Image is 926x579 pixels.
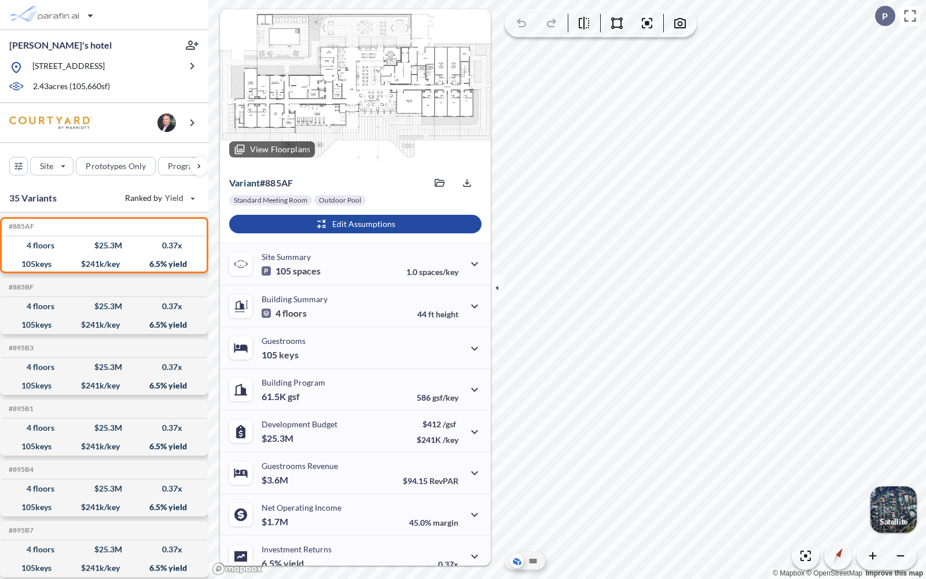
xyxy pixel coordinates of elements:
[284,558,304,569] span: yield
[250,145,310,154] p: View Floorplans
[262,252,311,262] p: Site Summary
[293,265,321,277] span: spaces
[229,215,482,233] button: Edit Assumptions
[116,189,203,207] button: Ranked by Yield
[33,80,110,93] p: 2.43 acres ( 105,660 sf)
[158,157,221,175] button: Program
[32,60,105,75] p: [STREET_ADDRESS]
[880,517,907,526] p: Satellite
[443,435,458,445] span: /key
[262,544,332,554] p: Investment Returns
[428,309,434,319] span: ft
[262,516,290,527] p: $1.7M
[436,309,458,319] span: height
[332,218,395,230] p: Edit Assumptions
[417,435,458,445] p: $241K
[30,157,74,175] button: Site
[76,157,156,175] button: Prototypes Only
[6,283,34,291] h5: Click to copy the code
[262,265,321,277] p: 105
[403,476,458,486] p: $94.15
[6,344,34,352] h5: Click to copy the code
[9,39,112,52] p: [PERSON_NAME]'s hotel
[806,569,862,577] a: OpenStreetMap
[429,476,458,486] span: RevPAR
[6,466,34,474] h5: Click to copy the code
[433,518,458,527] span: margin
[773,569,804,577] a: Mapbox
[438,559,458,569] p: 0.37x
[262,378,325,387] p: Building Program
[262,474,290,486] p: $3.6M
[432,393,458,402] span: gsf/key
[870,486,917,533] button: Switcher ImageSatellite
[262,294,328,304] p: Building Summary
[262,461,338,471] p: Guestrooms Revenue
[262,503,341,512] p: Net Operating Income
[319,196,361,205] p: Outdoor Pool
[262,336,306,346] p: Guestrooms
[86,160,146,172] p: Prototypes Only
[417,419,458,429] p: $412
[279,349,299,361] span: keys
[417,309,458,319] p: 44
[6,526,34,534] h5: Click to copy the code
[526,554,540,568] button: Site Plan
[9,191,57,205] p: 35 Variants
[9,116,93,130] img: BrandImage
[40,160,53,172] p: Site
[282,307,307,319] span: floors
[234,196,307,205] p: Standard Meeting Room
[262,419,337,429] p: Development Budget
[419,267,458,277] span: spaces/key
[220,9,491,167] img: Floorplans preview
[262,433,295,444] p: $25.3M
[288,391,300,402] span: gsf
[6,405,34,413] h5: Click to copy the code
[168,160,200,172] p: Program
[6,222,34,230] h5: Click to copy the code
[262,307,307,319] p: 4
[262,391,300,402] p: 61.5K
[212,562,263,576] a: Mapbox homepage
[165,192,184,204] span: Yield
[157,113,176,132] img: user logo
[229,177,260,188] span: Variant
[417,393,458,402] p: 586
[882,11,888,21] p: P
[870,486,917,533] img: Switcher Image
[229,177,293,189] p: # 885af
[409,518,458,527] p: 45.0%
[510,554,524,568] button: Aerial View
[443,419,456,429] span: /gsf
[262,558,304,569] p: 6.5%
[262,349,299,361] p: 105
[406,267,458,277] p: 1.0
[866,569,923,577] a: Improve this map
